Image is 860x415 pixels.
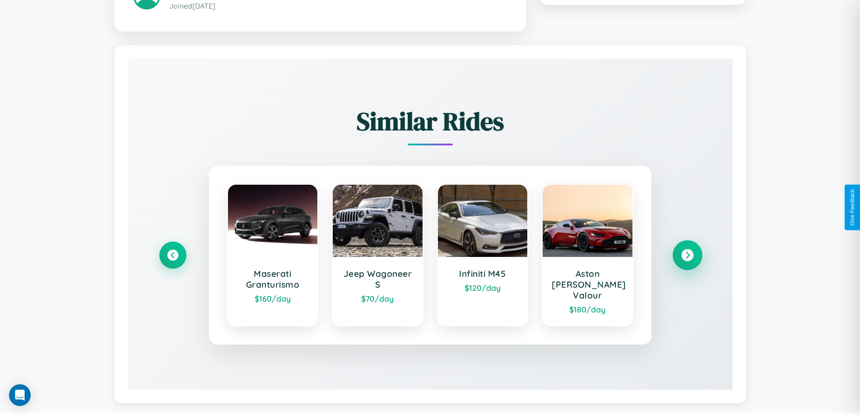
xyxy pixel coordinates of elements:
h3: Maserati Granturismo [237,268,309,290]
a: Infiniti M45$120/day [437,184,529,326]
a: Aston [PERSON_NAME] Valour$180/day [542,184,633,326]
a: Maserati Granturismo$160/day [227,184,319,326]
h2: Similar Rides [159,104,701,139]
div: Open Intercom Messenger [9,384,31,406]
h3: Aston [PERSON_NAME] Valour [552,268,623,301]
div: $ 180 /day [552,304,623,314]
div: $ 120 /day [447,283,519,293]
div: $ 70 /day [342,294,414,303]
a: Jeep Wagoneer S$70/day [332,184,423,326]
h3: Infiniti M45 [447,268,519,279]
h3: Jeep Wagoneer S [342,268,414,290]
div: Give Feedback [849,189,855,226]
div: $ 160 /day [237,294,309,303]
